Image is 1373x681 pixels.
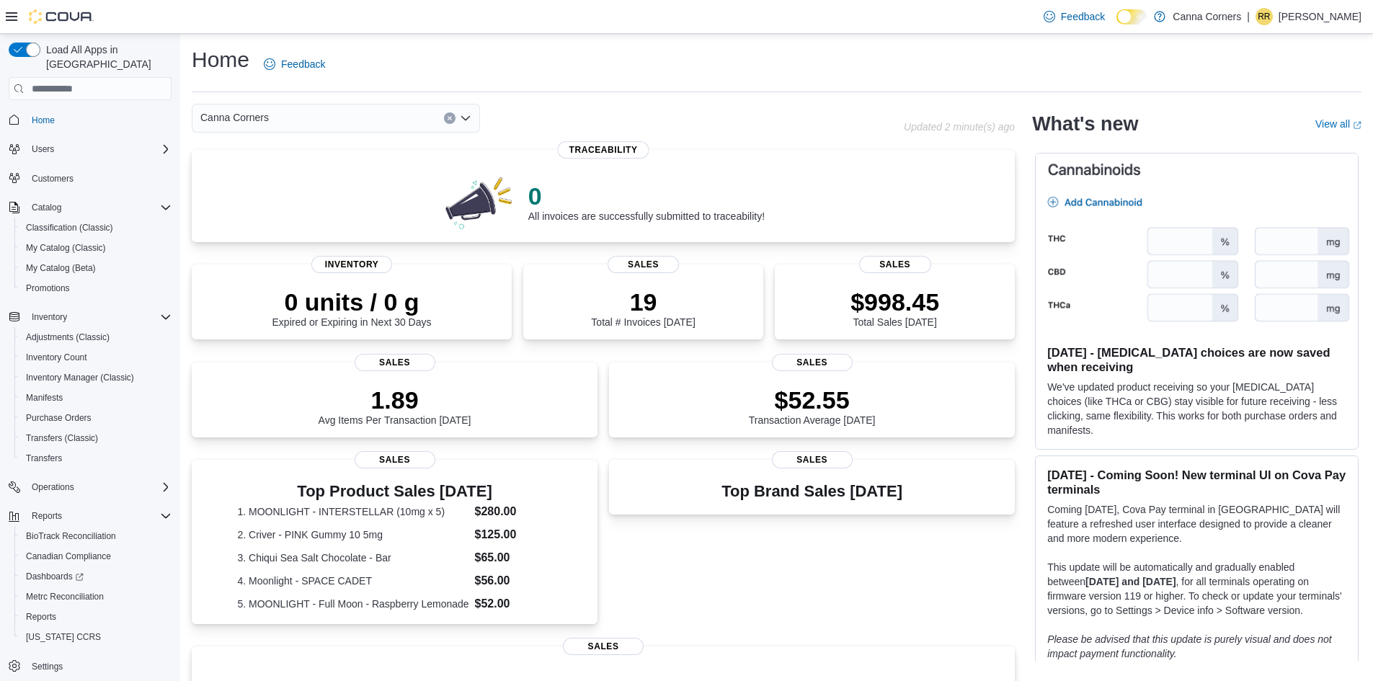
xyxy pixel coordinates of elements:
span: Catalog [26,199,172,216]
dd: $52.00 [475,595,552,613]
button: My Catalog (Beta) [14,258,177,278]
button: [US_STATE] CCRS [14,627,177,647]
button: Transfers (Classic) [14,428,177,448]
button: Reports [26,507,68,525]
span: Feedback [281,57,325,71]
p: 0 [528,182,765,210]
svg: External link [1353,121,1361,130]
span: Sales [772,354,853,371]
span: Traceability [558,141,649,159]
span: Feedback [1061,9,1105,24]
a: Purchase Orders [20,409,97,427]
button: Reports [3,506,177,526]
dt: 3. Chiqui Sea Salt Chocolate - Bar [237,551,468,565]
span: Inventory [311,256,392,273]
button: Inventory Manager (Classic) [14,368,177,388]
span: Sales [563,638,644,655]
span: Sales [772,451,853,468]
a: BioTrack Reconciliation [20,528,122,545]
a: Feedback [1038,2,1111,31]
a: Classification (Classic) [20,219,119,236]
div: Transaction Average [DATE] [749,386,876,426]
span: Inventory Manager (Classic) [26,372,134,383]
a: [US_STATE] CCRS [20,628,107,646]
span: Home [26,110,172,128]
button: Canadian Compliance [14,546,177,566]
span: Canna Corners [200,109,269,126]
span: Dashboards [26,571,84,582]
button: BioTrack Reconciliation [14,526,177,546]
span: Dashboards [20,568,172,585]
span: Users [26,141,172,158]
h3: Top Brand Sales [DATE] [721,483,902,500]
button: Manifests [14,388,177,408]
div: Total Sales [DATE] [850,288,939,328]
a: Inventory Count [20,349,93,366]
span: Reports [20,608,172,626]
strong: [DATE] and [DATE] [1085,576,1176,587]
button: Home [3,109,177,130]
button: Purchase Orders [14,408,177,428]
p: $52.55 [749,386,876,414]
button: Metrc Reconciliation [14,587,177,607]
p: [PERSON_NAME] [1279,8,1361,25]
a: Feedback [258,50,331,79]
span: Inventory Count [20,349,172,366]
button: Promotions [14,278,177,298]
p: Coming [DATE], Cova Pay terminal in [GEOGRAPHIC_DATA] will feature a refreshed user interface des... [1047,502,1346,546]
a: Home [26,112,61,129]
span: RR [1258,8,1270,25]
a: Inventory Manager (Classic) [20,369,140,386]
span: Customers [32,173,74,184]
button: Operations [26,479,80,496]
span: Load All Apps in [GEOGRAPHIC_DATA] [40,43,172,71]
span: Purchase Orders [20,409,172,427]
dt: 4. Moonlight - SPACE CADET [237,574,468,588]
dd: $65.00 [475,549,552,566]
a: Metrc Reconciliation [20,588,110,605]
button: Customers [3,168,177,189]
span: Manifests [26,392,63,404]
span: Sales [355,451,435,468]
span: Manifests [20,389,172,406]
span: Sales [608,256,680,273]
h3: [DATE] - Coming Soon! New terminal UI on Cova Pay terminals [1047,468,1346,497]
dd: $125.00 [475,526,552,543]
a: Settings [26,658,68,675]
a: Reports [20,608,62,626]
a: Transfers [20,450,68,467]
input: Dark Mode [1116,9,1147,25]
span: Settings [26,657,172,675]
p: | [1247,8,1250,25]
p: $998.45 [850,288,939,316]
span: Customers [26,169,172,187]
p: 19 [591,288,695,316]
a: Promotions [20,280,76,297]
span: Washington CCRS [20,628,172,646]
h3: [DATE] - [MEDICAL_DATA] choices are now saved when receiving [1047,345,1346,374]
dt: 5. MOONLIGHT - Full Moon - Raspberry Lemonade [237,597,468,611]
button: Inventory [26,308,73,326]
span: BioTrack Reconciliation [20,528,172,545]
button: Inventory Count [14,347,177,368]
dd: $280.00 [475,503,552,520]
div: All invoices are successfully submitted to traceability! [528,182,765,222]
span: Classification (Classic) [26,222,113,233]
div: Avg Items Per Transaction [DATE] [319,386,471,426]
span: Transfers (Classic) [26,432,98,444]
dd: $56.00 [475,572,552,589]
button: Clear input [444,112,456,124]
button: Users [3,139,177,159]
span: Inventory [32,311,67,323]
span: Promotions [20,280,172,297]
span: Sales [859,256,931,273]
span: Transfers (Classic) [20,429,172,447]
span: Canadian Compliance [26,551,111,562]
img: 0 [442,173,517,231]
a: My Catalog (Classic) [20,239,112,257]
p: Updated 2 minute(s) ago [904,121,1015,133]
a: Customers [26,170,79,187]
a: My Catalog (Beta) [20,259,102,277]
span: Inventory [26,308,172,326]
span: Operations [32,481,74,493]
